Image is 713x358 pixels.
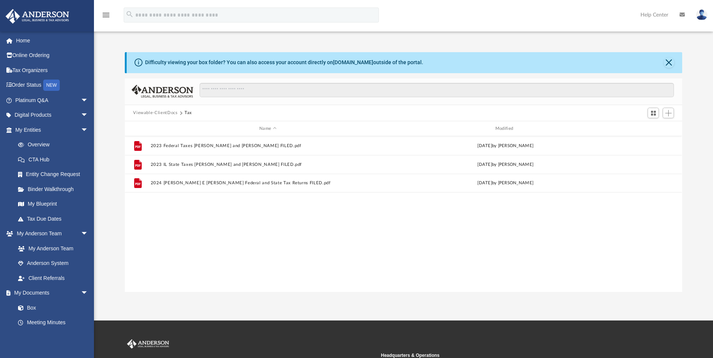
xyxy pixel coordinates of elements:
i: menu [101,11,111,20]
img: Anderson Advisors Platinum Portal [126,339,171,349]
button: Add [663,108,674,118]
button: 2023 IL State Taxes [PERSON_NAME] and [PERSON_NAME] FILED.pdf [151,162,385,167]
div: Difficulty viewing your box folder? You can also access your account directly on outside of the p... [145,59,423,66]
a: My Anderson Team [11,241,92,256]
a: Binder Walkthrough [11,182,100,197]
img: User Pic [696,9,707,20]
button: Close [664,57,674,68]
i: search [126,10,134,18]
div: [DATE] by [PERSON_NAME] [388,180,623,187]
div: NEW [43,80,60,91]
div: [DATE] by [PERSON_NAME] [388,143,623,149]
a: My Anderson Teamarrow_drop_down [5,226,96,241]
a: [DOMAIN_NAME] [333,59,373,65]
input: Search files and folders [200,83,674,97]
a: Forms Library [11,330,92,345]
a: My Entitiesarrow_drop_down [5,122,100,137]
a: Overview [11,137,100,152]
a: Entity Change Request [11,167,100,182]
a: My Blueprint [11,197,96,212]
a: My Documentsarrow_drop_down [5,286,96,301]
span: arrow_drop_down [81,108,96,123]
button: Tax [185,110,192,116]
a: CTA Hub [11,152,100,167]
span: arrow_drop_down [81,93,96,108]
a: Tax Organizers [5,63,100,78]
div: Name [150,125,385,132]
span: arrow_drop_down [81,122,96,138]
div: id [128,125,147,132]
button: Viewable-ClientDocs [133,110,177,116]
div: Modified [388,125,623,132]
a: Platinum Q&Aarrow_drop_down [5,93,100,108]
div: id [626,125,679,132]
button: Switch to Grid View [648,108,659,118]
a: Order StatusNEW [5,78,100,93]
a: Online Ordering [5,48,100,63]
a: Tax Due Dates [11,211,100,226]
span: arrow_drop_down [81,226,96,242]
a: Client Referrals [11,271,96,286]
div: [DATE] by [PERSON_NAME] [388,161,623,168]
a: Meeting Minutes [11,315,96,330]
a: menu [101,14,111,20]
a: Box [11,300,92,315]
a: Digital Productsarrow_drop_down [5,108,100,123]
a: Anderson System [11,256,96,271]
span: arrow_drop_down [81,286,96,301]
a: Home [5,33,100,48]
img: Anderson Advisors Platinum Portal [3,9,71,24]
button: 2024 [PERSON_NAME] E [PERSON_NAME] Federal and State Tax Returns FILED.pdf [151,181,385,186]
button: 2023 Federal Taxes [PERSON_NAME] and [PERSON_NAME] FILED.pdf [151,143,385,148]
div: grid [125,136,682,292]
